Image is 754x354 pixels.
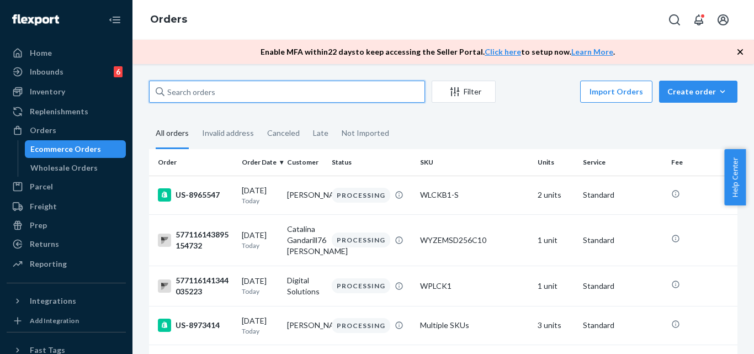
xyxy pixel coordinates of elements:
[158,229,233,251] div: 577116143895154732
[7,83,126,101] a: Inventory
[712,9,734,31] button: Open account menu
[583,235,662,246] p: Standard
[327,149,416,176] th: Status
[237,149,283,176] th: Order Date
[571,47,613,56] a: Learn More
[283,176,328,214] td: [PERSON_NAME]
[12,14,59,25] img: Flexport logo
[420,235,529,246] div: WYZEMSD256C10
[659,81,737,103] button: Create order
[30,316,79,325] div: Add Integration
[7,198,126,215] a: Freight
[150,13,187,25] a: Orders
[420,281,529,292] div: WPLCK1
[30,239,59,250] div: Returns
[30,162,98,173] div: Wholesale Orders
[30,295,76,307] div: Integrations
[242,315,278,336] div: [DATE]
[156,119,189,149] div: All orders
[149,149,237,176] th: Order
[242,276,278,296] div: [DATE]
[261,46,615,57] p: Enable MFA within 22 days to keep accessing the Seller Portal. to setup now. .
[202,119,254,147] div: Invalid address
[533,149,578,176] th: Units
[578,149,667,176] th: Service
[242,287,278,296] p: Today
[30,106,88,117] div: Replenishments
[30,125,56,136] div: Orders
[332,233,390,247] div: PROCESSING
[332,188,390,203] div: PROCESSING
[7,44,126,62] a: Home
[432,86,495,97] div: Filter
[332,318,390,333] div: PROCESSING
[416,149,533,176] th: SKU
[7,178,126,196] a: Parcel
[30,201,57,212] div: Freight
[667,86,729,97] div: Create order
[7,216,126,234] a: Prep
[25,159,126,177] a: Wholesale Orders
[30,181,53,192] div: Parcel
[104,9,126,31] button: Close Navigation
[7,121,126,139] a: Orders
[30,258,67,270] div: Reporting
[663,9,686,31] button: Open Search Box
[420,189,529,200] div: WLCKB1-S
[533,266,578,306] td: 1 unit
[242,230,278,250] div: [DATE]
[114,66,123,77] div: 6
[416,306,533,345] td: Multiple SKUs
[342,119,389,147] div: Not Imported
[242,326,278,336] p: Today
[583,189,662,200] p: Standard
[30,86,65,97] div: Inventory
[7,292,126,310] button: Integrations
[141,4,196,36] ol: breadcrumbs
[7,314,126,327] a: Add Integration
[149,81,425,103] input: Search orders
[283,266,328,306] td: Digital Solutions
[287,157,323,167] div: Customer
[158,275,233,297] div: 577116141344035223
[313,119,328,147] div: Late
[583,320,662,331] p: Standard
[242,185,278,205] div: [DATE]
[667,149,737,176] th: Fee
[583,281,662,292] p: Standard
[158,188,233,202] div: US-8965547
[7,103,126,120] a: Replenishments
[30,66,63,77] div: Inbounds
[688,9,710,31] button: Open notifications
[580,81,652,103] button: Import Orders
[30,220,47,231] div: Prep
[242,196,278,205] p: Today
[7,255,126,273] a: Reporting
[432,81,496,103] button: Filter
[25,140,126,158] a: Ecommerce Orders
[158,319,233,332] div: US-8973414
[533,214,578,266] td: 1 unit
[267,119,300,147] div: Canceled
[283,306,328,345] td: [PERSON_NAME]
[22,8,62,18] span: Support
[332,278,390,293] div: PROCESSING
[485,47,521,56] a: Click here
[533,176,578,214] td: 2 units
[7,63,126,81] a: Inbounds6
[30,144,101,155] div: Ecommerce Orders
[30,47,52,59] div: Home
[7,235,126,253] a: Returns
[533,306,578,345] td: 3 units
[242,241,278,250] p: Today
[283,214,328,266] td: Catalina Gandarill76 [PERSON_NAME]
[724,149,746,205] button: Help Center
